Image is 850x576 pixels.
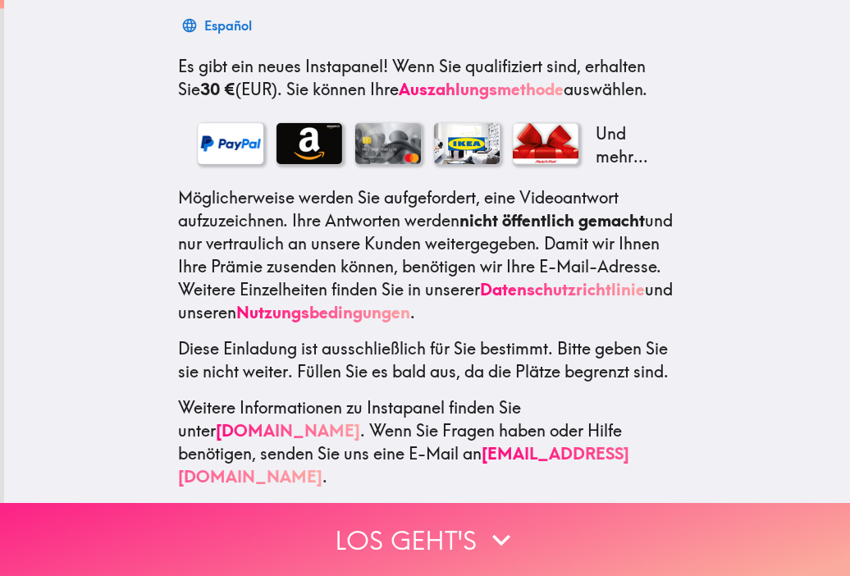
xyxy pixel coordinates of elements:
span: Es gibt ein neues Instapanel! [178,56,388,76]
a: Datenschutzrichtlinie [480,279,645,299]
a: Nutzungsbedingungen [236,302,410,322]
p: Und mehr... [592,122,657,168]
a: [EMAIL_ADDRESS][DOMAIN_NAME] [178,443,629,487]
a: [DOMAIN_NAME] [216,420,360,441]
p: Weitere Informationen zu Instapanel finden Sie unter . Wenn Sie Fragen haben oder Hilfe benötigen... [178,396,677,488]
b: 30 € [200,79,235,99]
p: Möglicherweise werden Sie aufgefordert, eine Videoantwort aufzuzeichnen. Ihre Antworten werden un... [178,186,677,324]
p: Wenn Sie qualifiziert sind, erhalten Sie (EUR) . Sie können Ihre auswählen. [178,55,677,101]
b: nicht öffentlich gemacht [459,210,645,231]
div: Español [204,14,252,37]
button: Español [178,9,258,42]
p: Diese Einladung ist ausschließlich für Sie bestimmt. Bitte geben Sie sie nicht weiter. Füllen Sie... [178,337,677,383]
a: Auszahlungsmethode [399,79,564,99]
